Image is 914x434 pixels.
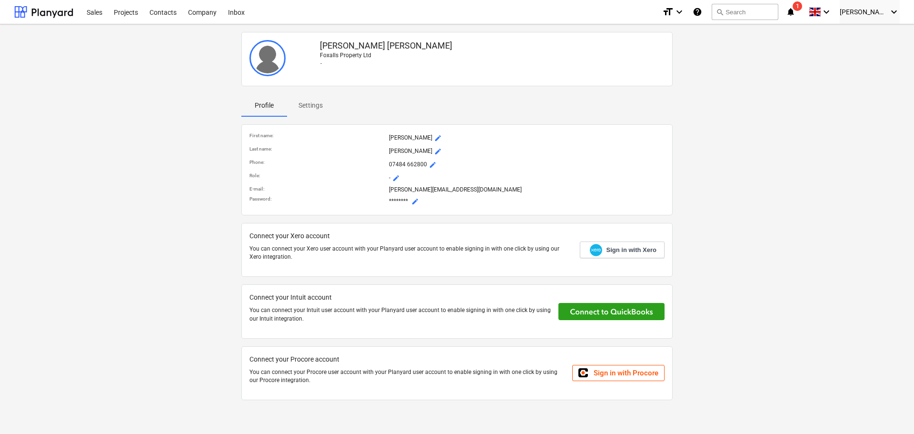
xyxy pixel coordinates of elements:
[580,242,665,258] a: Sign in with Xero
[572,365,665,381] a: Sign in with Procore
[411,198,419,205] span: mode_edit
[434,134,442,142] span: mode_edit
[606,246,656,254] span: Sign in with Xero
[434,148,442,155] span: mode_edit
[249,172,385,179] p: Role :
[389,186,665,194] p: [PERSON_NAME][EMAIL_ADDRESS][DOMAIN_NAME]
[249,306,551,323] p: You can connect your Intuit user account with your Planyard user account to enable signing in wit...
[594,369,658,377] span: Sign in with Procore
[590,244,602,257] img: Xero logo
[662,6,674,18] i: format_size
[249,245,572,261] p: You can connect your Xero user account with your Planyard user account to enable signing in with ...
[249,231,572,241] p: Connect your Xero account
[786,6,795,18] i: notifications
[320,60,665,68] p: -
[249,196,385,202] p: Password :
[249,293,551,303] p: Connect your Intuit account
[429,161,437,169] span: mode_edit
[253,101,276,111] p: Profile
[392,174,400,182] span: mode_edit
[389,146,665,157] p: [PERSON_NAME]
[389,172,665,184] p: -
[249,186,385,192] p: E-mail :
[716,8,724,16] span: search
[821,6,832,18] i: keyboard_arrow_down
[249,368,565,384] p: You can connect your Procore user account with your Planyard user account to enable signing in wi...
[389,132,665,144] p: [PERSON_NAME]
[298,101,323,111] p: Settings
[712,4,778,20] button: Search
[320,51,665,60] p: Foxalls Property Ltd
[793,1,802,11] span: 1
[693,6,702,18] i: Knowledge base
[249,354,565,364] p: Connect your Procore account
[249,159,385,165] p: Phone :
[674,6,685,18] i: keyboard_arrow_down
[389,159,665,171] p: 07484 662800
[320,40,665,51] p: [PERSON_NAME] [PERSON_NAME]
[249,40,286,76] img: User avatar
[249,132,385,139] p: First name :
[888,6,900,18] i: keyboard_arrow_down
[249,146,385,152] p: Last name :
[840,8,887,16] span: [PERSON_NAME]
